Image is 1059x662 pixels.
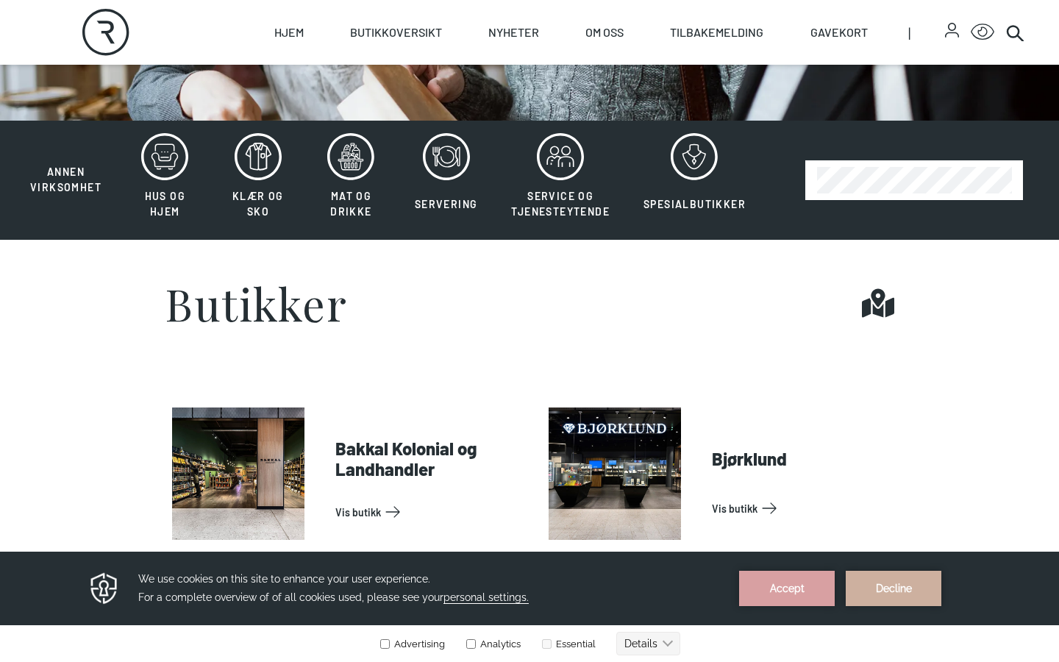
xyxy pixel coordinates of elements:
[15,132,117,196] button: Annen virksomhet
[511,190,610,218] span: Service og tjenesteytende
[30,165,101,193] span: Annen virksomhet
[624,86,657,98] text: Details
[232,190,284,218] span: Klær og sko
[213,132,304,228] button: Klær og sko
[463,87,521,98] label: Analytics
[739,19,835,54] button: Accept
[399,132,493,228] button: Servering
[88,19,120,54] img: Privacy reminder
[616,80,680,104] button: Details
[643,198,746,210] span: Spesialbutikker
[539,87,596,98] label: Essential
[306,132,396,228] button: Mat og drikke
[330,190,371,218] span: Mat og drikke
[443,40,529,52] span: personal settings.
[415,198,478,210] span: Servering
[496,132,625,228] button: Service og tjenesteytende
[138,18,721,55] h3: We use cookies on this site to enhance your user experience. For a complete overview of of all co...
[380,88,390,97] input: Advertising
[542,88,552,97] input: Essential
[971,21,994,44] button: Open Accessibility Menu
[846,19,941,54] button: Decline
[165,281,347,325] h1: Butikker
[712,496,888,520] a: Vis Butikk: Bjørklund
[628,132,761,228] button: Spesialbutikker
[145,190,185,218] span: Hus og hjem
[335,500,512,524] a: Vis Butikk: Bakkal Kolonial og Landhandler
[379,87,445,98] label: Advertising
[466,88,476,97] input: Analytics
[120,132,210,228] button: Hus og hjem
